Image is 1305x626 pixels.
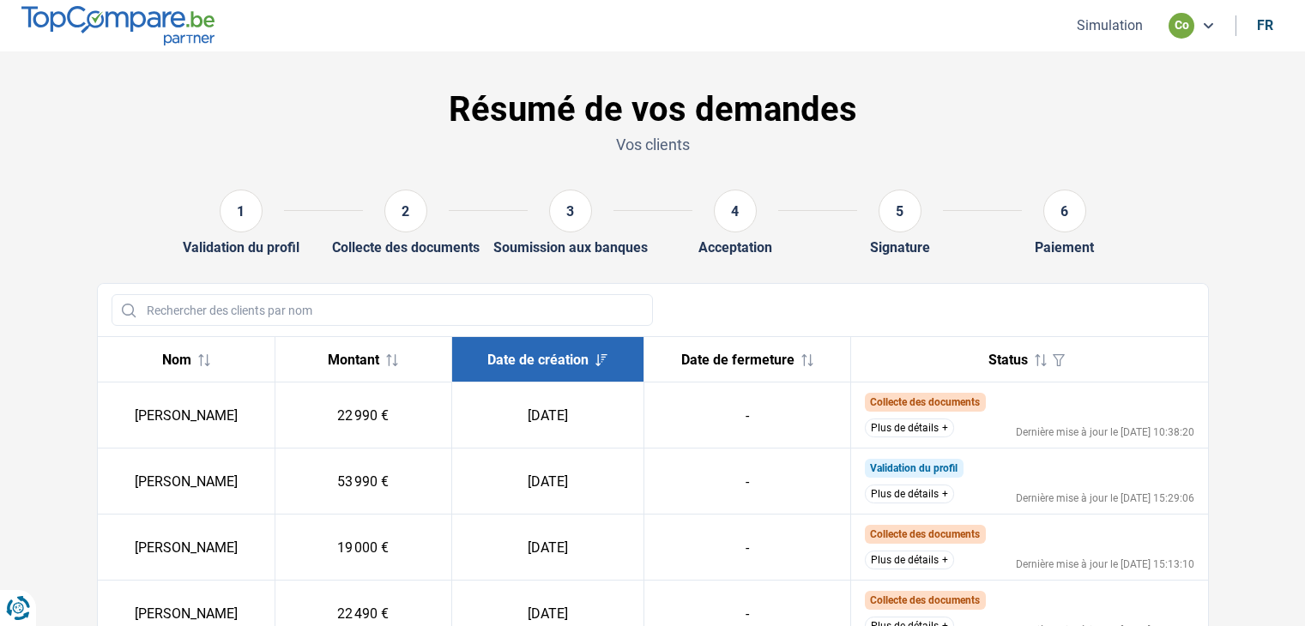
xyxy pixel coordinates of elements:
[112,294,653,326] input: Rechercher des clients par nom
[988,352,1028,368] span: Status
[714,190,757,232] div: 4
[1035,239,1094,256] div: Paiement
[870,594,980,606] span: Collecte des documents
[643,448,850,515] td: -
[870,528,980,540] span: Collecte des documents
[98,382,275,448] td: [PERSON_NAME]
[698,239,772,256] div: Acceptation
[452,382,643,448] td: [DATE]
[98,515,275,581] td: [PERSON_NAME]
[681,352,794,368] span: Date de fermeture
[865,418,954,437] button: Plus de détails
[487,352,589,368] span: Date de création
[98,448,275,515] td: [PERSON_NAME]
[452,515,643,581] td: [DATE]
[275,382,452,448] td: 22 990 €
[97,134,1209,155] p: Vos clients
[275,448,452,515] td: 53 990 €
[870,239,930,256] div: Signature
[549,190,592,232] div: 3
[879,190,921,232] div: 5
[1072,16,1148,34] button: Simulation
[1257,17,1273,33] div: fr
[275,515,452,581] td: 19 000 €
[865,551,954,569] button: Plus de détails
[865,485,954,503] button: Plus de détails
[97,89,1209,130] h1: Résumé de vos demandes
[1016,559,1194,569] div: Dernière mise à jour le [DATE] 15:13:10
[870,396,980,408] span: Collecte des documents
[1043,190,1086,232] div: 6
[328,352,379,368] span: Montant
[332,239,480,256] div: Collecte des documents
[1016,427,1194,437] div: Dernière mise à jour le [DATE] 10:38:20
[452,448,643,515] td: [DATE]
[220,190,263,232] div: 1
[493,239,648,256] div: Soumission aux banques
[643,515,850,581] td: -
[384,190,427,232] div: 2
[643,382,850,448] td: -
[870,462,958,474] span: Validation du profil
[1016,493,1194,503] div: Dernière mise à jour le [DATE] 15:29:06
[183,239,299,256] div: Validation du profil
[1169,13,1194,39] div: co
[162,352,191,368] span: Nom
[21,6,214,45] img: TopCompare.be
